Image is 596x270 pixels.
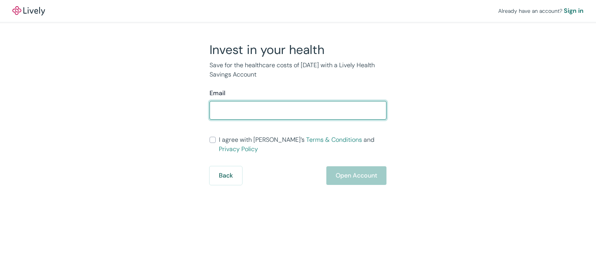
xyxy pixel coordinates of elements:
label: Email [210,89,225,98]
div: Already have an account? [498,6,584,16]
a: LivelyLively [12,6,45,16]
p: Save for the healthcare costs of [DATE] with a Lively Health Savings Account [210,61,386,79]
a: Terms & Conditions [306,136,362,144]
img: Lively [12,6,45,16]
h2: Invest in your health [210,42,386,57]
button: Back [210,166,242,185]
a: Sign in [564,6,584,16]
a: Privacy Policy [219,145,258,153]
span: I agree with [PERSON_NAME]’s and [219,135,386,154]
